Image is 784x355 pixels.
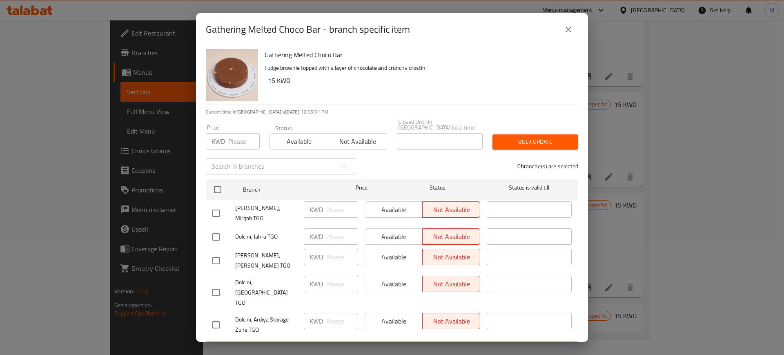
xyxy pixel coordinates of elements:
span: Price [334,183,389,193]
button: Available [269,133,328,150]
p: KWD [310,252,323,262]
span: Status [395,183,480,193]
span: Status is valid till [487,183,572,193]
button: close [559,20,578,39]
input: Please enter price [326,313,358,329]
p: 0 branche(s) are selected [517,162,578,170]
p: Fudge brownie topped with a layer of chocolate and crunchy crostini [265,63,572,73]
span: Not available [332,136,383,147]
input: Please enter price [228,133,260,150]
h6: Gathering Melted Choco Bar [265,49,572,60]
p: KWD [310,205,323,214]
img: Gathering Melted Choco Bar [206,49,258,101]
p: KWD [310,316,323,326]
p: KWD [310,279,323,289]
span: Bulk update [499,137,572,147]
input: Please enter price [326,201,358,218]
button: Bulk update [492,134,578,150]
input: Search in branches [206,158,336,174]
span: Dolcini, [GEOGRAPHIC_DATA] TGO [235,277,297,308]
span: [PERSON_NAME], [PERSON_NAME] TGO [235,250,297,271]
h2: Gathering Melted Choco Bar - branch specific item [206,23,410,36]
p: Current time in [GEOGRAPHIC_DATA] is [DATE] 12:05:01 PM [206,108,578,116]
input: Please enter price [326,228,358,245]
input: Please enter price [326,276,358,292]
input: Please enter price [326,249,358,265]
p: KWD [212,136,225,146]
span: [PERSON_NAME], Mirqab TGO [235,203,297,223]
span: Available [273,136,325,147]
span: Branch [243,185,328,195]
span: Dolcini, Ardiya Storage Zone TGO [235,315,297,335]
p: KWD [310,232,323,241]
h6: 15 KWD [268,75,572,86]
span: Dolcini, Jahra TGO [235,232,297,242]
button: Not available [328,133,387,150]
